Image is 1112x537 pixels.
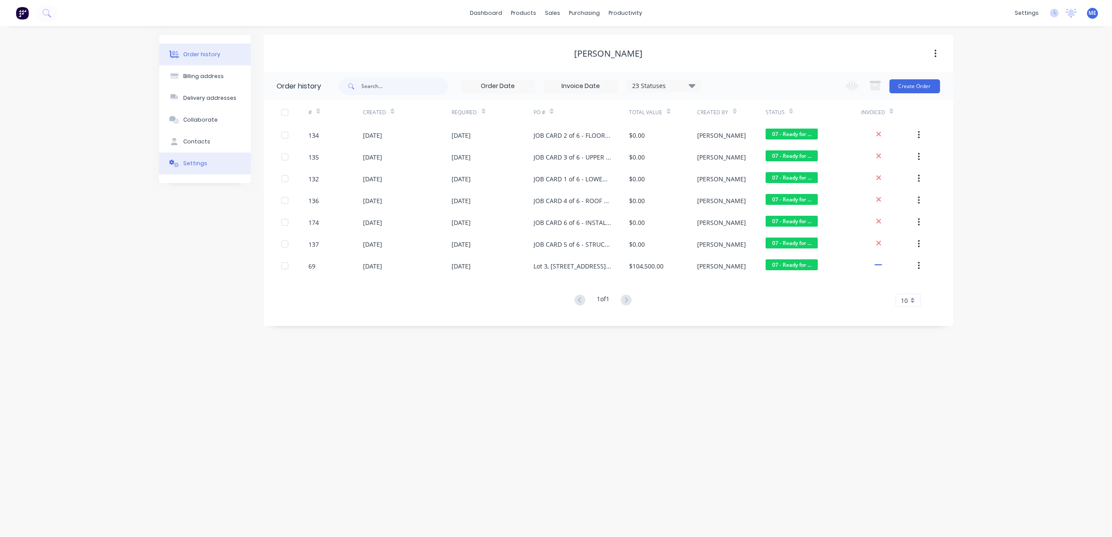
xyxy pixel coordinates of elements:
div: [DATE] [452,174,471,184]
span: 07 - Ready for ... [766,150,818,161]
div: Created [363,109,386,116]
div: Status [766,109,785,116]
input: Search... [362,78,448,95]
div: [PERSON_NAME] [698,174,746,184]
div: [DATE] [452,240,471,249]
div: Required [452,100,534,124]
div: Contacts [183,138,210,146]
button: Create Order [890,79,940,93]
div: 134 [308,131,319,140]
div: 135 [308,153,319,162]
div: [PERSON_NAME] [698,240,746,249]
div: Delivery addresses [183,94,236,102]
div: Total Value [629,100,697,124]
div: [DATE] [363,240,382,249]
div: Lot 3, [STREET_ADDRESS][PERSON_NAME] -- Steel Framing Solutions - Rev 4 [534,262,612,271]
div: [DATE] [452,262,471,271]
div: [DATE] [363,174,382,184]
div: [DATE] [452,153,471,162]
div: $0.00 [629,218,645,227]
span: ME [1089,9,1097,17]
span: 07 - Ready for ... [766,194,818,205]
div: 132 [308,174,319,184]
div: PO # [534,100,629,124]
div: Order history [183,51,220,58]
div: [PERSON_NAME] [574,48,643,59]
div: [DATE] [363,131,382,140]
div: Invoiced [861,109,885,116]
div: [DATE] [363,153,382,162]
div: [PERSON_NAME] [698,131,746,140]
div: settings [1010,7,1043,20]
div: purchasing [565,7,604,20]
div: [PERSON_NAME] [698,153,746,162]
div: products [506,7,541,20]
div: Order history [277,81,322,92]
button: Order history [159,44,251,65]
div: # [308,100,363,124]
div: Billing address [183,72,224,80]
img: Factory [16,7,29,20]
div: [DATE] [452,131,471,140]
a: dashboard [465,7,506,20]
div: JOB CARD 2 of 6 - FLOOR JOISTS | Lot 3, #[GEOGRAPHIC_DATA] [534,131,612,140]
button: Collaborate [159,109,251,131]
div: JOB CARD 5 of 6 - STRUCTURAL STEEL | Lot 3, #[GEOGRAPHIC_DATA] Carsledine [534,240,612,249]
div: [DATE] [452,196,471,205]
div: JOB CARD 6 of 6 - INSTALLATION | Lot 3, #[GEOGRAPHIC_DATA] [534,218,612,227]
div: [DATE] [363,262,382,271]
div: [DATE] [363,196,382,205]
button: Billing address [159,65,251,87]
button: Delivery addresses [159,87,251,109]
div: productivity [604,7,647,20]
input: Invoice Date [544,80,618,93]
div: PO # [534,109,545,116]
div: # [308,109,312,116]
div: Created [363,100,452,124]
div: Status [766,100,861,124]
button: Contacts [159,131,251,153]
div: [PERSON_NAME] [698,218,746,227]
span: 07 - Ready for ... [766,129,818,139]
div: 23 Statuses [627,81,701,91]
div: Created By [698,109,729,116]
div: $0.00 [629,153,645,162]
input: Order Date [462,80,535,93]
div: JOB CARD 4 of 6 - ROOF TRUSSES | Lot 3, [GEOGRAPHIC_DATA] [534,196,612,205]
div: Created By [698,100,766,124]
div: JOB CARD 3 of 6 - UPPER WALL FRAMES | Lot 3, #[GEOGRAPHIC_DATA] [534,153,612,162]
div: Required [452,109,477,116]
div: $0.00 [629,131,645,140]
div: Collaborate [183,116,218,124]
div: $0.00 [629,174,645,184]
div: 1 of 1 [597,294,609,307]
div: sales [541,7,565,20]
div: Invoiced [861,100,916,124]
div: Total Value [629,109,662,116]
div: Settings [183,160,207,167]
div: [PERSON_NAME] [698,262,746,271]
div: $0.00 [629,196,645,205]
span: 07 - Ready for ... [766,259,818,270]
span: 07 - Ready for ... [766,238,818,248]
div: $0.00 [629,240,645,249]
button: Settings [159,153,251,174]
div: 174 [308,218,319,227]
div: [DATE] [363,218,382,227]
span: 07 - Ready for ... [766,172,818,183]
div: $104,500.00 [629,262,664,271]
div: 69 [308,262,315,271]
div: [DATE] [452,218,471,227]
div: JOB CARD 1 of 6 - LOWER WALL FRAMES | Lot 3, #[GEOGRAPHIC_DATA] Carsledine [534,174,612,184]
div: 136 [308,196,319,205]
span: 10 [901,296,908,305]
div: [PERSON_NAME] [698,196,746,205]
span: 07 - Ready for ... [766,216,818,227]
div: 137 [308,240,319,249]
